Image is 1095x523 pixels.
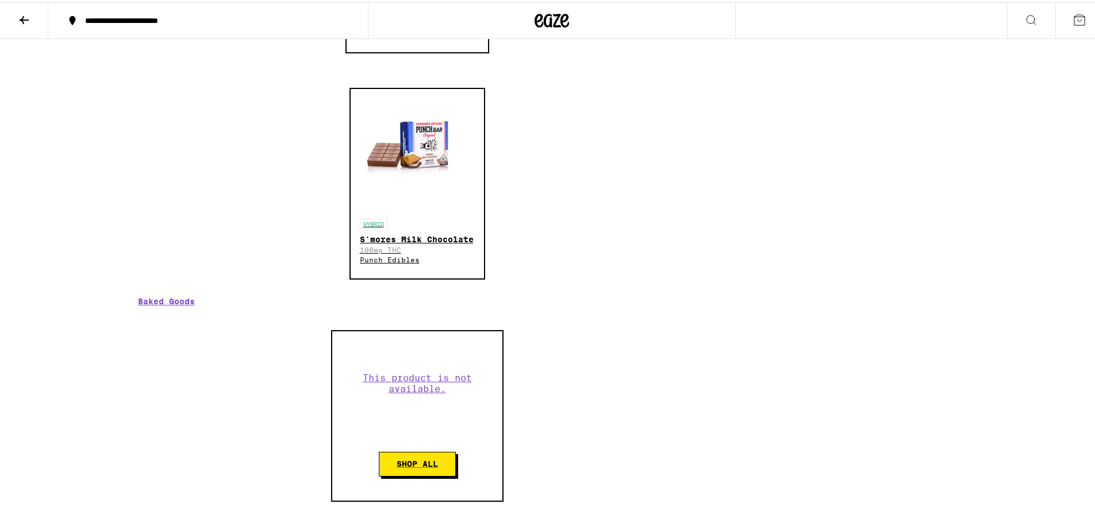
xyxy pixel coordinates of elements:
[138,295,195,304] a: Baked Goods
[360,244,475,251] p: 100mg THC
[360,254,475,261] div: Punch Edibles
[138,68,696,286] a: Punch Edibles - S'mores Milk ChocolateHYBRIDS'mores Milk Chocolate100mg THCPunch Edibles
[360,96,475,181] img: Punch Edibles - S'mores Milk Chocolate
[360,216,387,227] p: HYBRID
[348,370,486,392] p: This product is not available.
[7,8,83,17] span: Hi. Need any help?
[138,328,696,499] a: This product is not available.Shop All
[360,233,475,242] p: S'mores Milk Chocolate
[379,450,456,474] a: Shop All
